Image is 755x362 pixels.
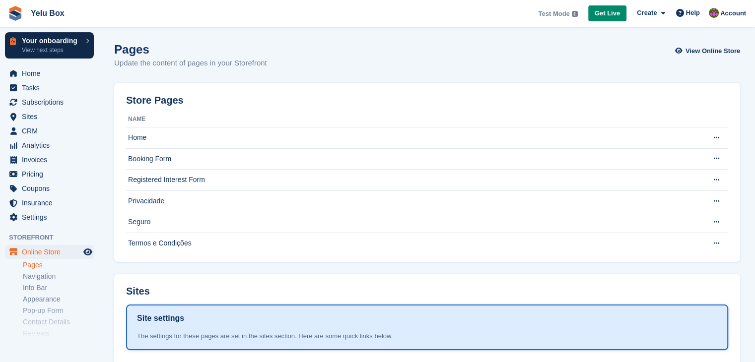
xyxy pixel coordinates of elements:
[114,43,267,56] h1: Pages
[595,8,620,18] span: Get Live
[82,246,94,258] a: Preview store
[572,11,578,17] img: icon-info-grey-7440780725fd019a000dd9b08b2336e03edf1995a4989e88bcd33f0948082b44.svg
[5,81,94,95] a: menu
[27,5,69,21] a: Yelu Box
[5,32,94,59] a: Your onboarding View next steps
[22,110,81,123] span: Sites
[126,212,698,233] td: Seguro
[22,46,81,55] p: View next steps
[5,95,94,109] a: menu
[22,66,81,80] span: Home
[22,153,81,167] span: Invoices
[5,110,94,123] a: menu
[137,312,184,324] h1: Site settings
[126,127,698,149] td: Home
[538,9,569,19] span: Test Mode
[22,210,81,224] span: Settings
[23,295,94,304] a: Appearance
[22,124,81,138] span: CRM
[5,181,94,195] a: menu
[22,196,81,210] span: Insurance
[23,260,94,270] a: Pages
[23,272,94,281] a: Navigation
[23,317,94,327] a: Contact Details
[9,233,99,242] span: Storefront
[22,138,81,152] span: Analytics
[8,6,23,21] img: stora-icon-8386f47178a22dfd0bd8f6a31ec36ba5ce8667c1dd55bd0f319d3a0aa187defe.svg
[126,95,184,106] h2: Store Pages
[5,124,94,138] a: menu
[720,8,746,18] span: Account
[126,233,698,254] td: Termos e Condições
[686,46,740,56] span: View Online Store
[678,43,740,59] a: View Online Store
[637,8,657,18] span: Create
[5,245,94,259] a: menu
[709,8,719,18] img: Carolina Thiemi Castro Doi
[114,58,267,69] p: Update the content of pages in your Storefront
[5,167,94,181] a: menu
[126,170,698,191] td: Registered Interest Form
[22,181,81,195] span: Coupons
[126,286,150,297] h2: Sites
[22,81,81,95] span: Tasks
[23,283,94,293] a: Info Bar
[126,190,698,212] td: Privacidade
[5,138,94,152] a: menu
[5,196,94,210] a: menu
[23,306,94,315] a: Pop-up Form
[5,153,94,167] a: menu
[126,112,698,127] th: Name
[137,331,717,341] div: The settings for these pages are set in the sites section. Here are some quick links below.
[588,5,626,22] a: Get Live
[5,66,94,80] a: menu
[22,167,81,181] span: Pricing
[126,148,698,170] td: Booking Form
[22,37,81,44] p: Your onboarding
[23,329,94,338] a: Reviews
[22,245,81,259] span: Online Store
[686,8,700,18] span: Help
[5,210,94,224] a: menu
[22,95,81,109] span: Subscriptions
